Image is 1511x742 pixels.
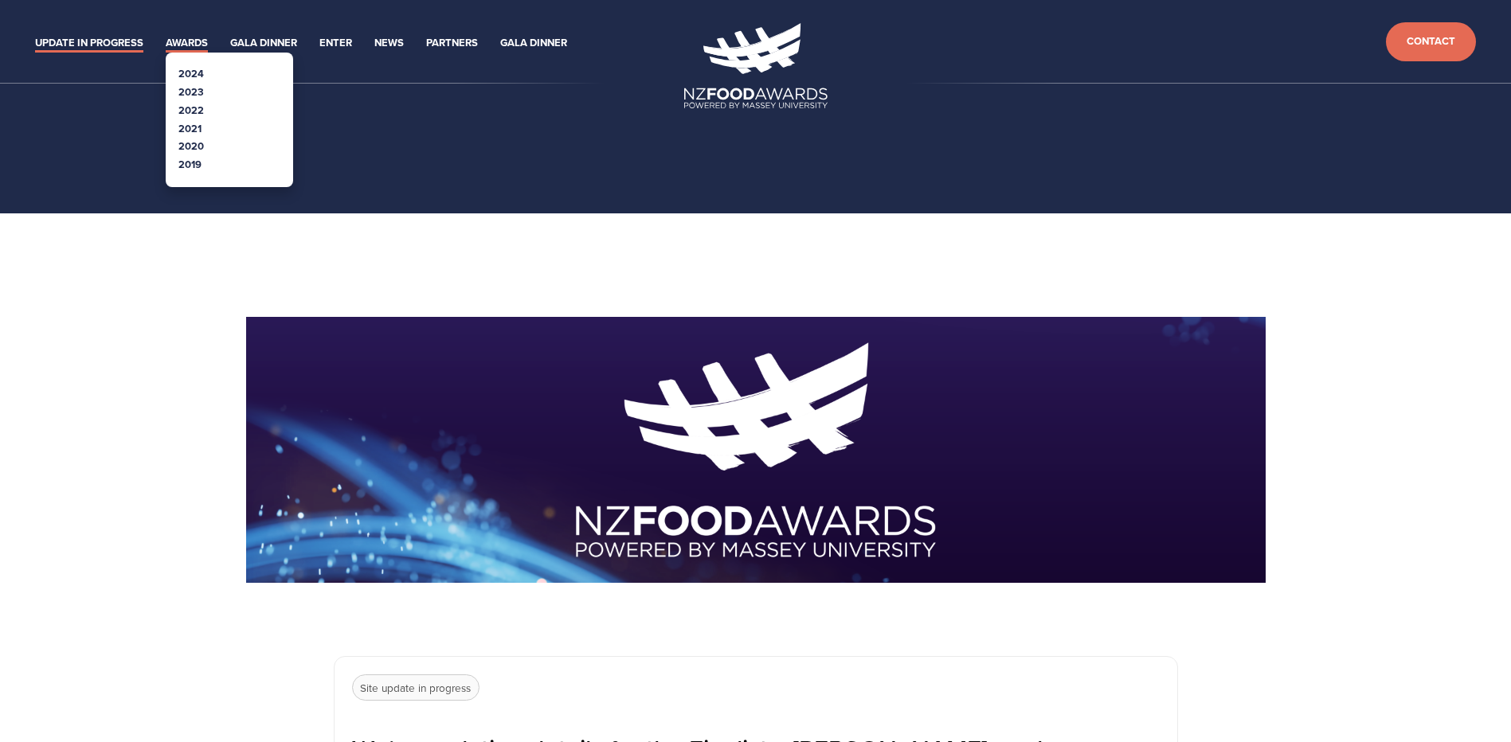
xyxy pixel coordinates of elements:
a: Update in Progress [35,34,143,53]
a: Enter [319,34,352,53]
a: Partners [426,34,478,53]
p: Site update in progress [352,674,480,701]
a: News [374,34,404,53]
a: 2024 [178,66,204,81]
a: 2021 [178,121,202,136]
a: Awards [166,34,208,53]
a: 2020 [178,139,204,154]
a: 2023 [178,84,204,100]
a: 2019 [178,157,202,172]
a: Gala Dinner [500,34,567,53]
a: Gala Dinner [230,34,297,53]
a: Contact [1386,22,1476,61]
a: 2022 [178,103,204,118]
